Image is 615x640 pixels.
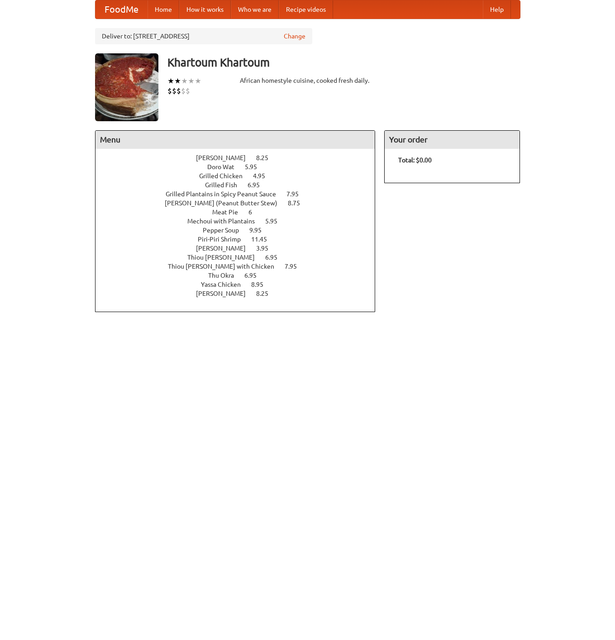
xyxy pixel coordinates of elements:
li: ★ [195,76,201,86]
span: Piri-Piri Shrimp [198,236,250,243]
span: Pepper Soup [203,227,248,234]
span: Thu Okra [208,272,243,279]
span: [PERSON_NAME] (Peanut Butter Stew) [165,199,286,207]
span: [PERSON_NAME] [196,290,255,297]
div: Deliver to: [STREET_ADDRESS] [95,28,312,44]
span: 8.95 [251,281,272,288]
span: Yassa Chicken [201,281,250,288]
a: Thiou [PERSON_NAME] with Chicken 7.95 [168,263,314,270]
img: angular.jpg [95,53,158,121]
a: [PERSON_NAME] (Peanut Butter Stew) 8.75 [165,199,317,207]
a: Who we are [231,0,279,19]
span: [PERSON_NAME] [196,154,255,161]
span: Thiou [PERSON_NAME] [187,254,264,261]
span: Grilled Fish [205,181,246,189]
span: [PERSON_NAME] [196,245,255,252]
a: Change [284,32,305,41]
a: Pepper Soup 9.95 [203,227,278,234]
li: ★ [167,76,174,86]
a: Home [148,0,179,19]
h3: Khartoum Khartoum [167,53,520,71]
a: Help [483,0,511,19]
span: 5.95 [245,163,266,171]
span: 8.25 [256,154,277,161]
span: 11.45 [251,236,276,243]
span: Mechoui with Plantains [187,218,264,225]
a: How it works [179,0,231,19]
li: ★ [188,76,195,86]
a: Recipe videos [279,0,333,19]
li: ★ [174,76,181,86]
li: $ [186,86,190,96]
span: Meat Pie [212,209,247,216]
span: 4.95 [253,172,274,180]
li: $ [176,86,181,96]
span: 7.95 [285,263,306,270]
li: $ [181,86,186,96]
a: Grilled Fish 6.95 [205,181,277,189]
span: 7.95 [286,190,308,198]
span: 5.95 [265,218,286,225]
a: Yassa Chicken 8.95 [201,281,280,288]
span: 6.95 [248,181,269,189]
div: African homestyle cuisine, cooked fresh daily. [240,76,376,85]
span: 8.75 [288,199,309,207]
a: Mechoui with Plantains 5.95 [187,218,294,225]
span: 8.25 [256,290,277,297]
h4: Your order [385,131,520,149]
span: 3.95 [256,245,277,252]
a: Thu Okra 6.95 [208,272,273,279]
a: [PERSON_NAME] 8.25 [196,154,285,161]
b: Total: $0.00 [398,156,432,164]
span: 6.95 [265,254,286,261]
li: $ [172,86,176,96]
span: Thiou [PERSON_NAME] with Chicken [168,263,283,270]
a: [PERSON_NAME] 3.95 [196,245,285,252]
a: Thiou [PERSON_NAME] 6.95 [187,254,294,261]
a: Meat Pie 6 [212,209,269,216]
a: FoodMe [95,0,148,19]
span: Doro Wat [207,163,243,171]
span: Grilled Plantains in Spicy Peanut Sauce [166,190,285,198]
a: Grilled Plantains in Spicy Peanut Sauce 7.95 [166,190,315,198]
a: Piri-Piri Shrimp 11.45 [198,236,284,243]
span: 9.95 [249,227,271,234]
a: [PERSON_NAME] 8.25 [196,290,285,297]
h4: Menu [95,131,375,149]
a: Doro Wat 5.95 [207,163,274,171]
span: Grilled Chicken [199,172,252,180]
a: Grilled Chicken 4.95 [199,172,282,180]
span: 6 [248,209,261,216]
li: ★ [181,76,188,86]
li: $ [167,86,172,96]
span: 6.95 [244,272,266,279]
